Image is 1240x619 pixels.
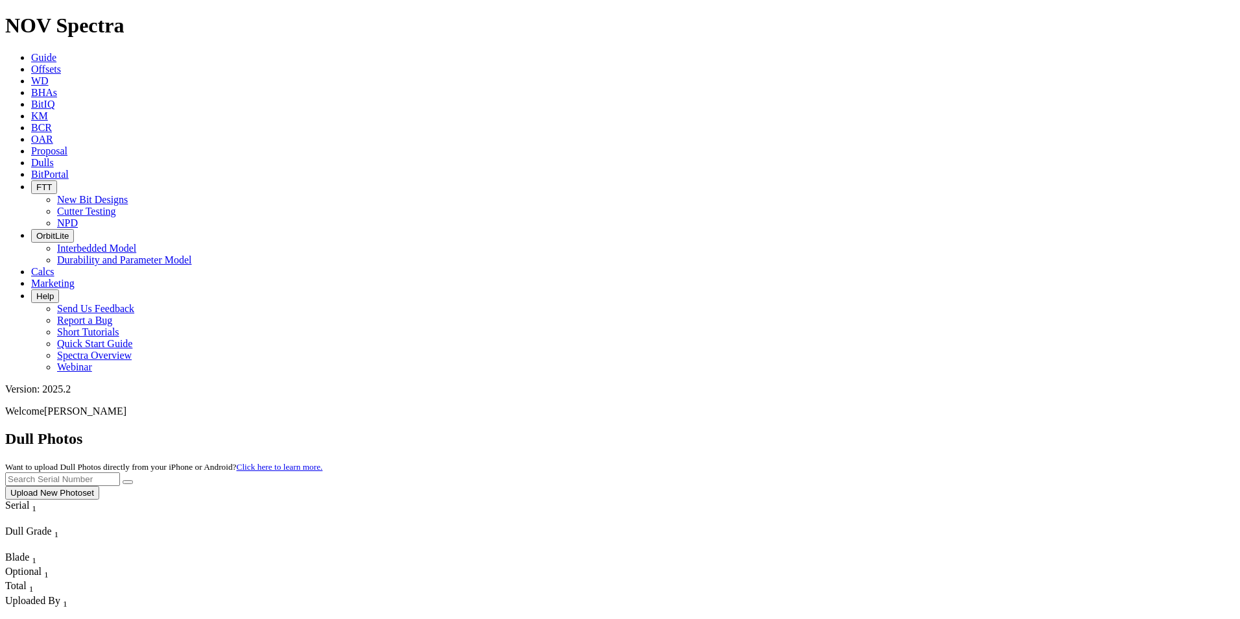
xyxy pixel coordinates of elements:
a: Quick Start Guide [57,338,132,349]
a: KM [31,110,48,121]
a: BHAs [31,87,57,98]
div: Sort None [5,566,51,580]
div: Sort None [5,500,60,526]
span: [PERSON_NAME] [44,406,126,417]
span: Sort None [54,526,59,537]
sub: 1 [32,504,36,513]
a: Dulls [31,157,54,168]
span: FTT [36,182,52,192]
span: Optional [5,566,42,577]
span: Serial [5,500,29,511]
sub: 1 [32,555,36,565]
span: OrbitLite [36,231,69,241]
a: Short Tutorials [57,326,119,337]
input: Search Serial Number [5,472,120,486]
sub: 1 [54,529,59,539]
button: Upload New Photoset [5,486,99,500]
a: OAR [31,134,53,145]
a: BCR [31,122,52,133]
div: Blade Sort None [5,552,51,566]
span: Total [5,580,27,591]
div: Sort None [5,580,51,594]
button: Help [31,289,59,303]
span: Dull Grade [5,526,52,537]
div: Total Sort None [5,580,51,594]
a: Report a Bug [57,315,112,326]
p: Welcome [5,406,1235,417]
a: Webinar [57,361,92,372]
a: Offsets [31,64,61,75]
a: Spectra Overview [57,350,132,361]
div: Uploaded By Sort None [5,595,127,609]
span: Uploaded By [5,595,60,606]
a: NPD [57,217,78,228]
button: FTT [31,180,57,194]
div: Serial Sort None [5,500,60,514]
h2: Dull Photos [5,430,1235,448]
div: Column Menu [5,540,96,552]
button: OrbitLite [31,229,74,243]
div: Sort None [5,552,51,566]
a: Send Us Feedback [57,303,134,314]
span: Sort None [44,566,49,577]
h1: NOV Spectra [5,14,1235,38]
a: BitIQ [31,99,54,110]
a: WD [31,75,49,86]
sub: 1 [63,599,67,609]
div: Dull Grade Sort None [5,526,96,540]
a: Click here to learn more. [237,462,323,472]
a: New Bit Designs [57,194,128,205]
a: Marketing [31,278,75,289]
sub: 1 [44,570,49,579]
a: BitPortal [31,169,69,180]
a: Durability and Parameter Model [57,254,192,265]
span: Sort None [32,552,36,563]
a: Guide [31,52,56,63]
a: Cutter Testing [57,206,116,217]
span: Help [36,291,54,301]
sub: 1 [29,585,34,594]
div: Version: 2025.2 [5,383,1235,395]
a: Interbedded Model [57,243,136,254]
div: Sort None [5,526,96,552]
a: Calcs [31,266,54,277]
span: Sort None [32,500,36,511]
small: Want to upload Dull Photos directly from your iPhone or Android? [5,462,322,472]
span: Sort None [63,595,67,606]
span: Sort None [29,580,34,591]
a: Proposal [31,145,67,156]
div: Column Menu [5,514,60,526]
span: Blade [5,552,29,563]
div: Optional Sort None [5,566,51,580]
